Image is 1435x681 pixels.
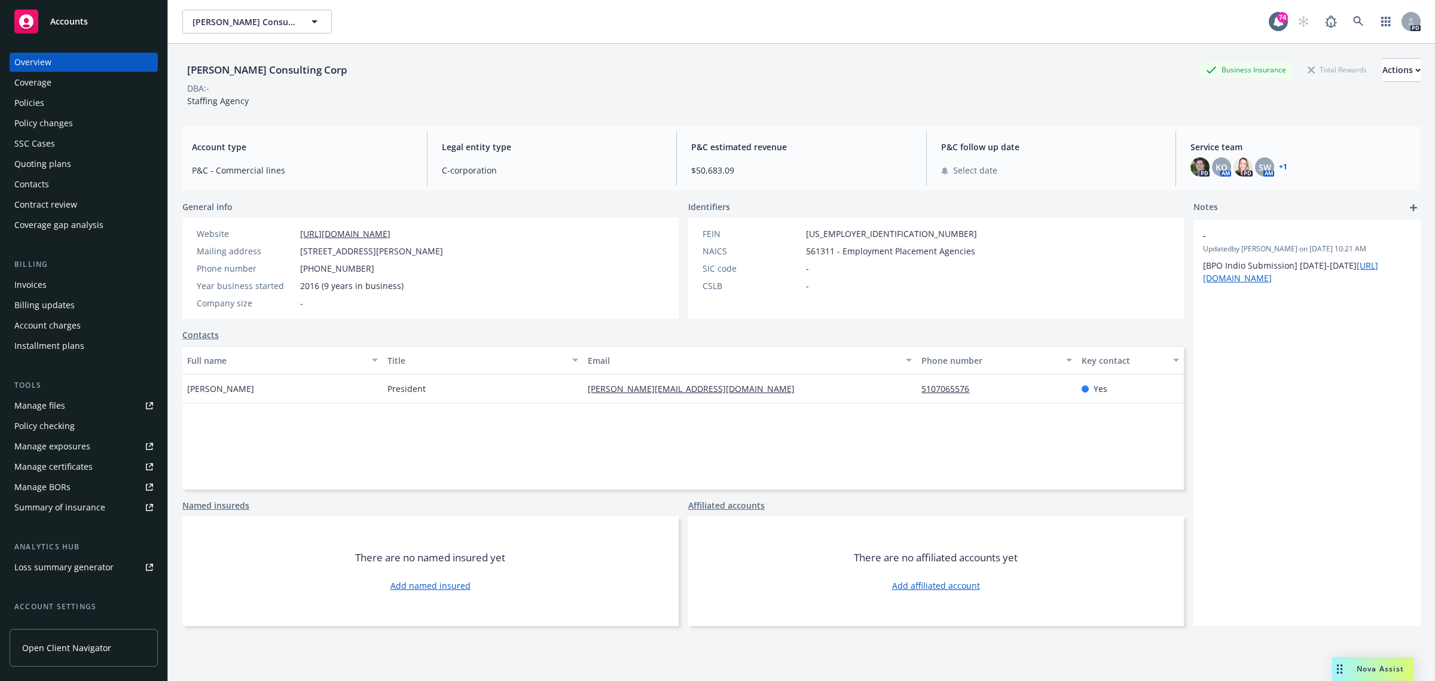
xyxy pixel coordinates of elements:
div: Loss summary generator [14,558,114,577]
div: Service team [14,618,66,637]
a: Installment plans [10,336,158,355]
span: President [387,382,426,395]
button: Title [383,346,583,375]
div: Drag to move [1332,657,1347,681]
div: Contract review [14,195,77,214]
a: Manage files [10,396,158,415]
a: Policy checking [10,416,158,436]
span: SW [1259,161,1271,174]
a: Affiliated accounts [688,499,765,512]
span: - [1203,229,1380,242]
div: Manage exposures [14,437,90,456]
span: - [300,297,303,309]
span: [PHONE_NUMBER] [300,262,374,275]
span: Nova Assist [1357,664,1404,674]
a: Manage BORs [10,478,158,497]
div: Account settings [10,601,158,613]
a: Add affiliated account [892,579,980,592]
div: CSLB [703,279,801,292]
a: Accounts [10,5,158,38]
a: Summary of insurance [10,498,158,517]
img: photo [1234,157,1253,177]
span: There are no affiliated accounts yet [854,551,1018,565]
div: Coverage [14,73,51,92]
div: Account charges [14,316,81,335]
a: Named insureds [182,499,249,512]
span: P&C estimated revenue [691,141,912,153]
a: Service team [10,618,158,637]
a: Manage exposures [10,437,158,456]
div: Billing updates [14,296,75,315]
div: Year business started [197,279,295,292]
button: Phone number [917,346,1077,375]
div: Key contact [1082,354,1166,367]
div: Contacts [14,175,49,194]
span: C-corporation [442,164,662,177]
div: Total Rewards [1302,62,1373,77]
span: General info [182,200,233,213]
a: SSC Cases [10,134,158,153]
span: [PERSON_NAME] Consulting Corp [193,16,296,28]
a: Overview [10,53,158,72]
div: Manage BORs [14,478,71,497]
span: Notes [1193,200,1218,215]
div: 74 [1277,12,1288,23]
a: Contacts [182,329,219,341]
a: Loss summary generator [10,558,158,577]
div: SSC Cases [14,134,55,153]
div: Tools [10,379,158,391]
div: Phone number [921,354,1059,367]
a: Report a Bug [1319,10,1343,34]
a: Manage certificates [10,457,158,476]
a: Account charges [10,316,158,335]
a: [PERSON_NAME][EMAIL_ADDRESS][DOMAIN_NAME] [588,383,804,394]
button: Key contact [1077,346,1184,375]
img: photo [1190,157,1210,177]
div: Billing [10,259,158,270]
div: Title [387,354,565,367]
div: Policies [14,93,44,113]
span: Open Client Navigator [22,642,111,654]
div: Actions [1382,59,1421,81]
a: Policies [10,93,158,113]
div: Invoices [14,275,47,294]
span: Select date [953,164,997,177]
div: -Updatedby [PERSON_NAME] on [DATE] 10:21 AM[BPO Indio Submission] [DATE]-[DATE][URL][DOMAIN_NAME] [1193,220,1421,294]
span: There are no named insured yet [355,551,505,565]
div: NAICS [703,245,801,257]
a: Quoting plans [10,154,158,174]
div: Phone number [197,262,295,275]
span: Service team [1190,141,1411,153]
div: [PERSON_NAME] Consulting Corp [182,62,352,78]
div: Manage certificates [14,457,93,476]
a: Start snowing [1291,10,1315,34]
a: Invoices [10,275,158,294]
a: Policy changes [10,114,158,133]
span: P&C follow up date [941,141,1162,153]
div: Email [588,354,899,367]
div: Website [197,227,295,240]
button: [PERSON_NAME] Consulting Corp [182,10,332,34]
div: Overview [14,53,51,72]
a: add [1406,200,1421,215]
a: Contract review [10,195,158,214]
a: Coverage gap analysis [10,215,158,235]
span: Accounts [50,17,88,26]
span: Yes [1094,382,1107,395]
span: Identifiers [688,200,730,213]
div: Full name [187,354,365,367]
div: FEIN [703,227,801,240]
div: DBA: - [187,82,209,95]
span: $50,683.09 [691,164,912,177]
span: Updated by [PERSON_NAME] on [DATE] 10:21 AM [1203,244,1411,254]
a: Billing updates [10,296,158,315]
p: [BPO Indio Submission] [DATE]-[DATE] [1203,259,1411,284]
div: Summary of insurance [14,498,105,517]
span: - [806,279,809,292]
div: Manage files [14,396,65,415]
span: KO [1216,161,1228,174]
div: SIC code [703,262,801,275]
div: Mailing address [197,245,295,257]
span: P&C - Commercial lines [192,164,413,177]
